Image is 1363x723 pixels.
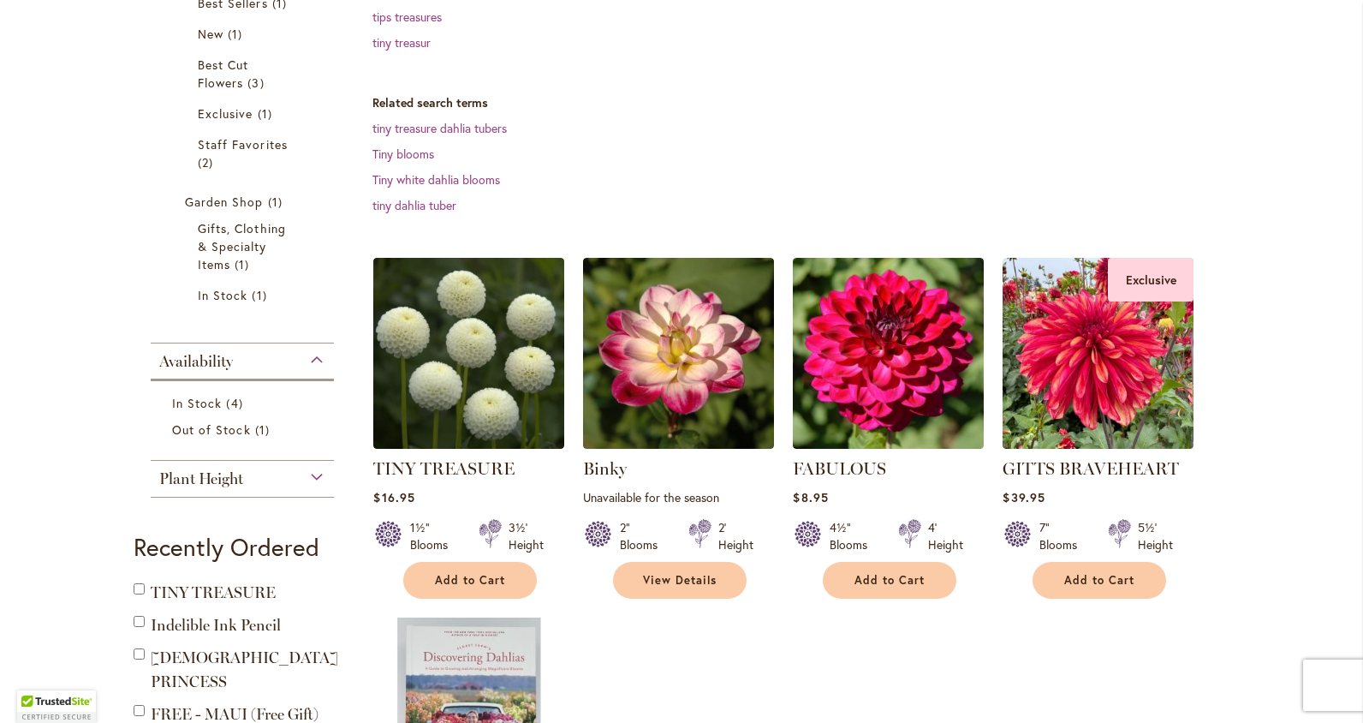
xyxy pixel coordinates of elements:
img: GITTS BRAVEHEART [1003,258,1193,449]
span: 3 [247,74,268,92]
a: In Stock [198,286,291,304]
a: TINY TREASURE [373,458,515,479]
span: $39.95 [1003,489,1045,505]
a: GITTS BRAVEHEART [1003,458,1179,479]
span: 1 [235,255,253,273]
span: Garden Shop [185,194,264,210]
img: Binky [583,258,774,449]
strong: Recently Ordered [134,531,319,563]
span: Availability [159,352,233,371]
span: In Stock [198,287,247,303]
a: Staff Favorites [198,135,291,171]
img: TINY TREASURE [373,258,564,449]
img: FABULOUS [793,258,984,449]
span: $8.95 [793,489,828,505]
span: Plant Height [159,469,243,488]
div: 4' Height [928,519,963,553]
span: 1 [268,193,287,211]
a: Best Cut Flowers [198,56,291,92]
a: tiny treasur [372,34,431,51]
a: New [198,25,291,43]
a: FABULOUS [793,436,984,452]
a: In Stock 4 [172,394,317,412]
span: Out of Stock [172,421,251,438]
a: Binky [583,458,627,479]
a: GITTS BRAVEHEART Exclusive [1003,436,1193,452]
span: Gifts, Clothing & Specialty Items [198,220,286,272]
a: TINY TREASURE [373,436,564,452]
a: View Details [613,562,747,599]
a: tips treasures [372,9,442,25]
span: Add to Cart [1064,573,1134,588]
a: TINY TREASURE [151,583,276,602]
span: 1 [228,25,247,43]
span: 2 [198,153,217,171]
span: Exclusive [198,105,253,122]
p: Unavailable for the season [583,489,774,505]
div: 4½" Blooms [830,519,878,553]
span: View Details [643,573,717,588]
a: Tiny white dahlia blooms [372,171,500,188]
a: tiny dahlia tuber [372,197,456,213]
a: Gifts, Clothing &amp; Specialty Items [198,219,291,273]
div: 5½' Height [1138,519,1173,553]
div: 7" Blooms [1039,519,1087,553]
span: 4 [226,394,247,412]
span: 1 [255,421,274,439]
a: Indelible Ink Pencil [151,616,281,635]
span: 1 [252,286,271,304]
div: 3½' Height [509,519,544,553]
button: Add to Cart [403,562,537,599]
span: In Stock [172,395,222,411]
span: Staff Favorites [198,136,288,152]
button: Add to Cart [823,562,956,599]
span: Best Cut Flowers [198,57,248,91]
a: Binky [583,436,774,452]
a: Tiny blooms [372,146,434,162]
dt: Related search terms [372,94,1229,111]
div: 2" Blooms [620,519,668,553]
a: Out of Stock 1 [172,421,317,439]
a: tiny treasure dahlia tubers [372,120,507,136]
iframe: Launch Accessibility Center [13,662,61,710]
span: 1 [258,105,277,122]
a: FABULOUS [793,458,886,479]
a: Exclusive [198,105,291,122]
a: [DEMOGRAPHIC_DATA] PRINCESS [151,648,338,691]
div: 2' Height [718,519,753,553]
a: Garden Shop [185,193,304,211]
button: Add to Cart [1033,562,1166,599]
div: 1½" Blooms [410,519,458,553]
span: Add to Cart [854,573,925,588]
div: Exclusive [1108,258,1193,302]
span: New [198,26,223,42]
span: Add to Cart [435,573,505,588]
span: $16.95 [373,489,414,505]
